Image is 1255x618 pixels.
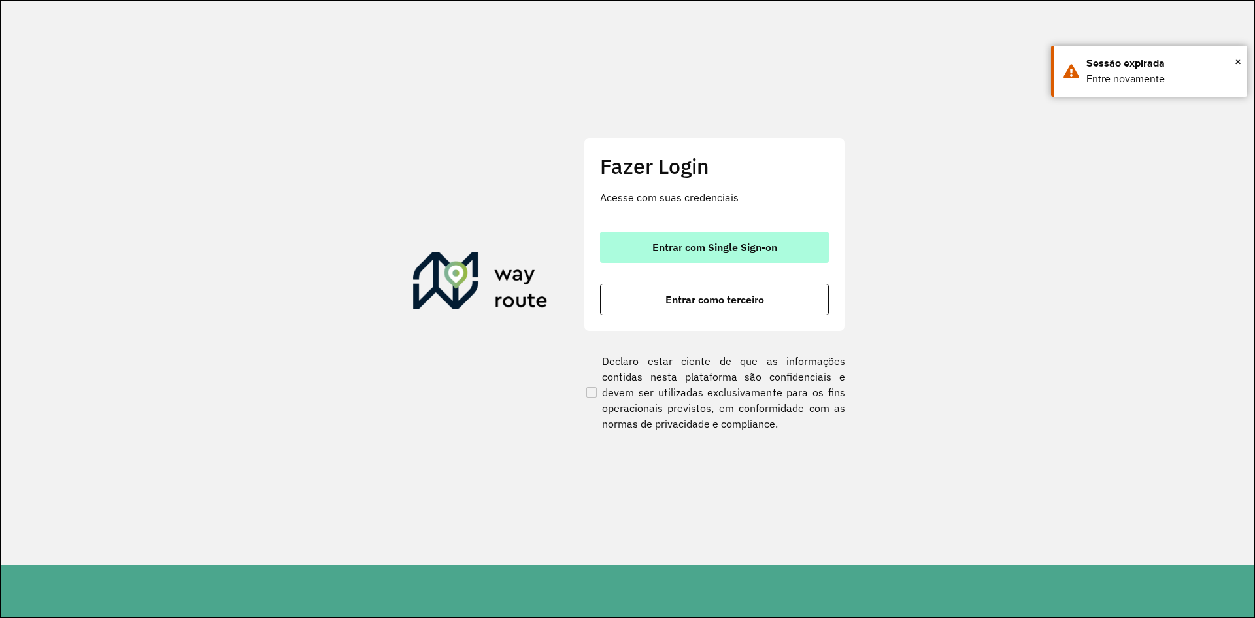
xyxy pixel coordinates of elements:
[1235,52,1241,71] span: ×
[1086,71,1237,87] div: Entre novamente
[665,294,764,305] span: Entrar como terceiro
[600,190,829,205] p: Acesse com suas credenciais
[600,284,829,315] button: button
[600,154,829,179] h2: Fazer Login
[584,353,845,432] label: Declaro estar ciente de que as informações contidas nesta plataforma são confidenciais e devem se...
[652,242,777,252] span: Entrar com Single Sign-on
[600,232,829,263] button: button
[413,252,548,315] img: Roteirizador AmbevTech
[1086,56,1237,71] div: Sessão expirada
[1235,52,1241,71] button: Close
